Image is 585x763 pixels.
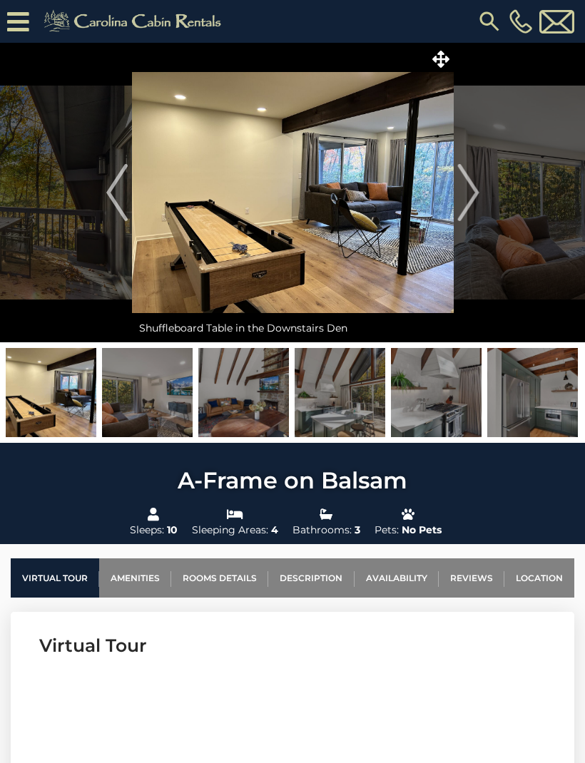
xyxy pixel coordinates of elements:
[355,558,439,598] a: Availability
[506,9,536,34] a: [PHONE_NUMBER]
[487,348,578,437] img: 165324791
[504,558,574,598] a: Location
[295,348,385,437] img: 165324789
[391,348,482,437] img: 165324790
[132,314,454,342] div: Shuffleboard Table in the Downstairs Den
[439,558,504,598] a: Reviews
[454,43,483,342] button: Next
[171,558,268,598] a: Rooms Details
[102,348,193,437] img: 165324788
[268,558,354,598] a: Description
[11,558,99,598] a: Virtual Tour
[99,558,171,598] a: Amenities
[198,348,289,437] img: 165324794
[477,9,502,34] img: search-regular.svg
[103,43,132,342] button: Previous
[39,633,546,658] h3: Virtual Tour
[36,7,233,36] img: Khaki-logo.png
[106,164,128,221] img: arrow
[457,164,479,221] img: arrow
[6,348,96,437] img: 165353568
